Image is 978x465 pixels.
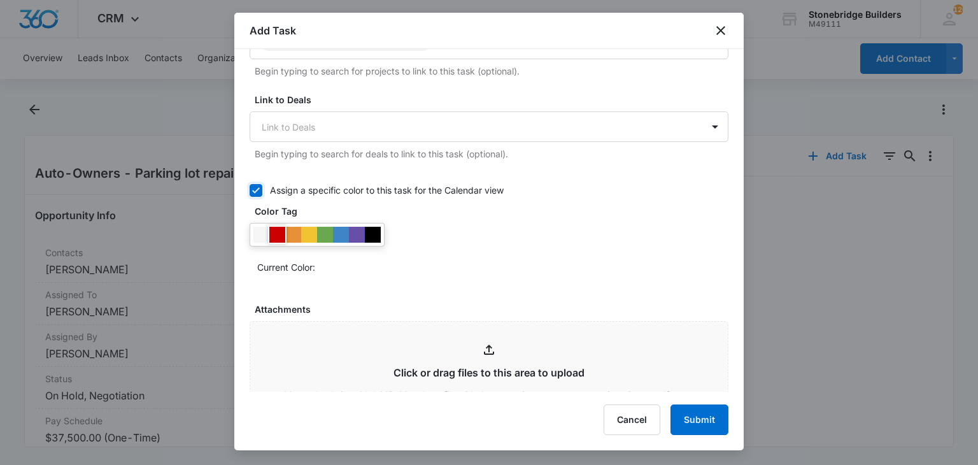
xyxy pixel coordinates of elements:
button: close [713,23,728,38]
div: #3d85c6 [333,227,349,243]
button: Cancel [604,404,660,435]
p: Begin typing to search for deals to link to this task (optional). [255,147,728,161]
div: #CC0000 [269,227,285,243]
div: #f1c232 [301,227,317,243]
div: #e69138 [285,227,301,243]
button: Submit [670,404,728,435]
label: Attachments [255,303,733,316]
label: Assign a specific color to this task for the Calendar view [250,183,728,197]
p: Begin typing to search for projects to link to this task (optional). [255,64,728,78]
div: #F6F6F6 [253,227,269,243]
div: #674ea7 [349,227,365,243]
label: Color Tag [255,204,733,218]
label: Link to Deals [255,93,733,106]
div: #6aa84f [317,227,333,243]
h1: Add Task [250,23,296,38]
div: #000000 [365,227,381,243]
p: Current Color: [257,261,315,274]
